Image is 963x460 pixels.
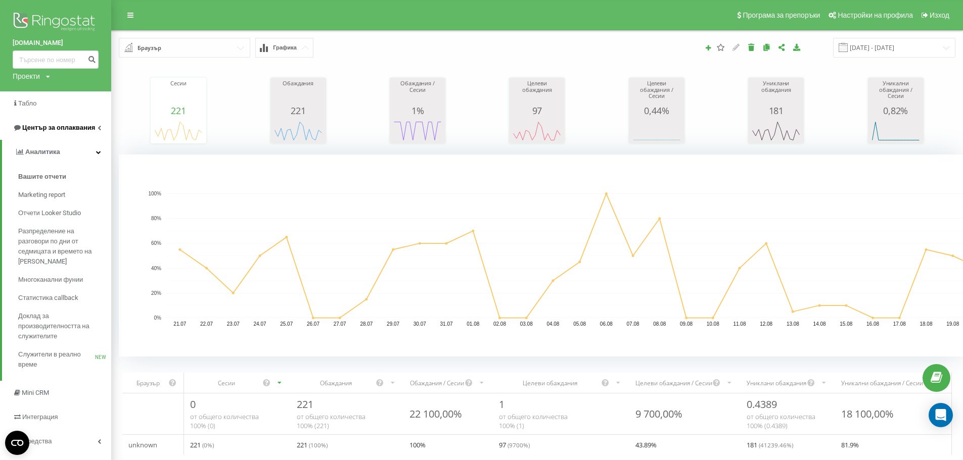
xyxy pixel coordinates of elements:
[512,80,562,106] div: Целеви обаждания
[392,106,443,116] div: 1%
[22,124,95,131] span: Център за оплаквания
[841,379,924,387] div: Уникални обаждания / Сесии
[759,441,793,449] span: ( 41239.46 %)
[190,412,259,430] span: от общего количества 100% ( 0 )
[148,191,161,196] text: 100%
[893,321,906,327] text: 17.08
[930,11,949,19] span: Изход
[18,99,36,107] span: Табло
[18,186,111,204] a: Marketing report
[751,80,801,106] div: Униклани обаждания
[18,226,106,267] span: Разпределение на разговори по дни от седмицата и времето на [PERSON_NAME]
[870,106,921,116] div: 0,82%
[870,80,921,106] div: Уникални обаждания / Сесии
[870,116,921,146] svg: A chart.
[409,439,426,451] span: 100 %
[747,397,777,411] span: 0.4389
[707,321,719,327] text: 10.08
[18,275,83,285] span: Многоканални фунии
[760,321,772,327] text: 12.08
[202,441,214,449] span: ( 0 %)
[733,321,746,327] text: 11.08
[747,43,756,50] i: Изтриване на отчет
[946,321,959,327] text: 19.08
[18,311,106,341] span: Доклад за производителността на служителите
[18,293,78,303] span: Статистика callback
[18,271,111,289] a: Многоканални фунии
[297,412,365,430] span: от общего количества 100% ( 221 )
[13,38,99,48] a: [DOMAIN_NAME]
[18,307,111,345] a: Доклад за производителността на служителите
[297,439,328,451] span: 221
[409,379,464,387] div: Обаждания / Сесии
[25,148,60,156] span: Аналитика
[631,106,682,116] div: 0,44%
[297,397,313,411] span: 221
[227,321,240,327] text: 23.07
[512,116,562,146] svg: A chart.
[635,407,682,421] div: 9 700,00%
[190,397,196,411] span: 0
[743,11,820,19] span: Програма за препоръки
[291,105,305,117] span: 221
[5,431,29,455] button: Open CMP widget
[190,439,214,451] span: 221
[841,407,894,421] div: 18 100,00%
[18,168,111,186] a: Вашите отчети
[813,321,826,327] text: 14.08
[387,321,399,327] text: 29.07
[600,321,613,327] text: 06.08
[635,439,657,451] span: 43.89 %
[153,116,204,146] svg: A chart.
[573,321,586,327] text: 05.08
[22,389,49,396] span: Mini CRM
[392,116,443,146] div: A chart.
[18,345,111,374] a: Служители в реално времеNEW
[190,379,262,387] div: Сесии
[866,321,879,327] text: 16.08
[499,379,601,387] div: Целеви обаждания
[920,321,932,327] text: 18.08
[122,373,952,455] div: scrollable content
[173,321,186,327] text: 21.07
[360,321,373,327] text: 28.07
[751,116,801,146] svg: A chart.
[546,321,559,327] text: 04.08
[635,379,712,387] div: Целеви обаждания / Сесии
[18,222,111,271] a: Разпределение на разговори по дни от седмицата и времето на [PERSON_NAME]
[493,321,506,327] text: 02.08
[273,44,297,51] span: Графика
[22,413,58,421] span: Интеграция
[840,321,852,327] text: 15.08
[627,321,639,327] text: 07.08
[151,216,161,222] text: 80%
[18,190,65,200] span: Marketing report
[769,105,784,117] span: 181
[171,105,186,117] span: 221
[307,321,319,327] text: 26.07
[631,80,682,106] div: Целеви обаждания / Сесии
[13,50,99,69] input: Търсене по номер
[440,321,453,327] text: 31.07
[23,437,52,445] span: Средства
[151,266,161,271] text: 40%
[680,321,693,327] text: 09.08
[747,379,807,387] div: Униклани обаждания
[18,349,95,370] span: Служители в реално време
[13,10,99,35] img: Ringostat logo
[631,116,682,146] svg: A chart.
[151,241,161,246] text: 60%
[732,43,741,50] i: Редактиране на репорт
[2,140,111,164] a: Аналитика
[762,43,771,50] i: Споделяне на отчет
[532,105,542,117] span: 97
[747,412,815,430] span: от общего количества 100% ( 0.4389 )
[273,116,324,146] svg: A chart.
[334,321,346,327] text: 27.07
